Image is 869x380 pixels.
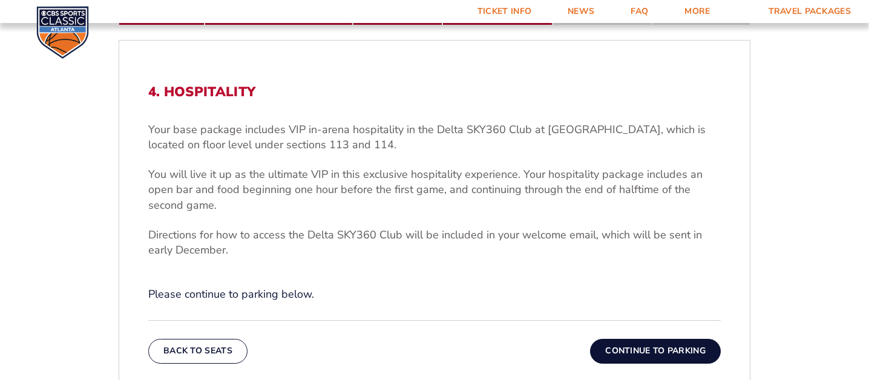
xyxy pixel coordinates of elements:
[590,339,721,363] button: Continue To Parking
[148,339,248,363] button: Back To Seats
[148,167,721,213] p: You will live it up as the ultimate VIP in this exclusive hospitality experience. Your hospitalit...
[36,6,89,59] img: CBS Sports Classic
[148,122,721,152] p: Your base package includes VIP in-arena hospitality in the Delta SKY360 Club at [GEOGRAPHIC_DATA]...
[148,228,721,258] p: Directions for how to access the Delta SKY360 Club will be included in your welcome email, which ...
[148,84,721,100] h2: 4. Hospitality
[148,287,721,302] p: Please continue to parking below.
